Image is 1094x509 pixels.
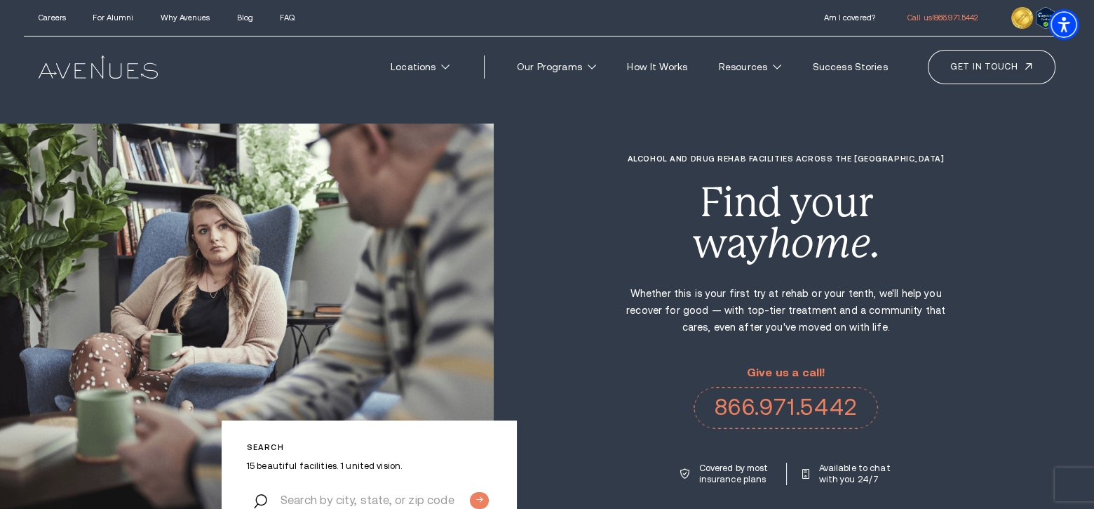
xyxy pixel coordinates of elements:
[1011,7,1032,28] img: clock
[625,285,947,336] p: Whether this is your first try at rehab or your tenth, we'll help you recover for good — with top...
[93,13,133,22] a: For Alumni
[1036,7,1055,28] img: Verify Approval for www.avenuesrecovery.com
[707,54,793,80] a: Resources
[615,54,699,80] a: How It Works
[470,492,488,509] input: Submit button
[907,13,978,22] a: Call us!866.971.5442
[698,463,771,485] p: Covered by most insurance plans
[818,463,891,485] p: Available to chat with you 24/7
[823,13,874,22] a: Am I covered?
[1036,10,1055,21] a: Verify LegitScript Approval for www.avenuesrecovery.com
[934,13,978,22] span: 866.971.5442
[694,366,879,379] p: Give us a call!
[505,54,608,80] a: Our Programs
[802,463,892,485] a: Available to chat with you 24/7
[237,13,253,22] a: Blog
[767,220,879,267] i: home.
[680,463,772,485] a: Covered by most insurance plans
[625,154,947,164] h1: Alcohol and Drug Rehab Facilities across the [GEOGRAPHIC_DATA]
[379,54,461,80] a: Locations
[247,443,492,452] p: Search
[161,13,210,22] a: Why Avenues
[39,13,66,22] a: Careers
[247,461,492,472] p: 15 beautiful facilities. 1 united vision.
[928,50,1055,84] a: Get in touch
[694,387,879,429] a: 866.971.5442
[280,13,294,22] a: FAQ
[800,54,899,80] a: Success Stories
[625,183,947,263] div: Find your way
[1048,9,1079,40] div: Accessibility Menu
